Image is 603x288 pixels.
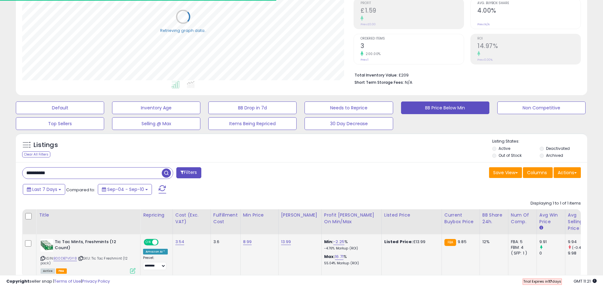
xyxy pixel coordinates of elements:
[355,72,398,78] b: Total Inventory Value:
[112,101,200,114] button: Inventory Age
[477,42,581,51] h2: 14.97%
[6,279,110,285] div: seller snap | |
[401,101,489,114] button: BB Price Below Min
[53,256,77,261] a: B00DB7VGY8
[324,239,377,251] div: %
[384,239,413,245] b: Listed Price:
[175,212,208,225] div: Cost (Exc. VAT)
[384,212,439,218] div: Listed Price
[539,212,562,225] div: Avg Win Price
[568,239,594,245] div: 9.94
[361,37,464,40] span: Ordered Items
[482,239,503,245] div: 12%
[107,186,144,193] span: Sep-04 - Sep-10
[243,212,276,218] div: Min Price
[568,250,594,256] div: 9.98
[112,117,200,130] button: Selling @ Max
[41,239,53,252] img: 51ZP3RT5HTL._SL40_.jpg
[477,58,493,62] small: Prev: 0.00%
[54,278,81,284] a: Terms of Use
[98,184,152,195] button: Sep-04 - Sep-10
[175,239,185,245] a: 3.54
[361,7,464,15] h2: £1.59
[23,184,65,195] button: Last 7 Days
[324,246,377,251] p: -4.76% Markup (ROI)
[160,28,206,33] div: Retrieving graph data..
[176,167,201,178] button: Filters
[281,239,291,245] a: 13.99
[361,2,464,5] span: Profit
[554,167,581,178] button: Actions
[144,240,152,245] span: ON
[384,239,437,245] div: £13.99
[324,239,334,245] b: Min:
[243,239,252,245] a: 8.99
[511,239,532,245] div: FBA: 5
[213,239,236,245] div: 3.6
[208,101,297,114] button: BB Drop in 7d
[355,80,404,85] b: Short Term Storage Fees:
[574,278,597,284] span: 2025-09-18 11:21 GMT
[548,279,552,284] b: 17
[6,278,29,284] strong: Copyright
[361,42,464,51] h2: 3
[482,212,506,225] div: BB Share 24h.
[324,261,377,266] p: 55.04% Markup (ROI)
[41,268,55,274] span: All listings currently available for purchase on Amazon
[39,212,138,218] div: Title
[568,212,591,232] div: Avg Selling Price
[523,279,561,284] span: Trial Expires in days
[511,245,532,250] div: FBM: 4
[16,101,104,114] button: Default
[511,212,534,225] div: Num of Comp.
[355,71,576,78] li: £209
[56,268,67,274] span: FBA
[213,212,238,225] div: Fulfillment Cost
[143,249,168,254] div: Amazon AI *
[208,117,297,130] button: Items Being Repriced
[539,239,565,245] div: 9.91
[32,186,57,193] span: Last 7 Days
[477,2,581,5] span: Avg. Buybox Share
[143,212,170,218] div: Repricing
[55,239,132,252] b: Tic Tac Mints, Freshmints (12 Count)
[523,167,553,178] button: Columns
[444,212,477,225] div: Current Buybox Price
[531,200,581,206] div: Displaying 1 to 1 of 1 items
[41,239,135,273] div: ASIN:
[16,117,104,130] button: Top Sellers
[572,245,586,250] small: (-0.4%)
[321,209,381,234] th: The percentage added to the cost of goods (COGS) that forms the calculator for Min & Max prices.
[22,151,50,157] div: Clear All Filters
[324,212,379,225] div: Profit [PERSON_NAME] on Min/Max
[546,153,563,158] label: Archived
[324,254,335,260] b: Max:
[34,141,58,150] h5: Listings
[511,250,532,256] div: ( SFP: 1 )
[41,256,128,265] span: | SKU: Tic Tac Freshmint (12 pack)
[546,146,570,151] label: Deactivated
[499,153,522,158] label: Out of Stock
[324,254,377,266] div: %
[539,225,543,231] small: Avg Win Price.
[305,117,393,130] button: 30 Day Decrease
[477,7,581,15] h2: 4.00%
[333,239,344,245] a: -2.25
[527,169,547,176] span: Columns
[335,254,343,260] a: 16.71
[66,187,95,193] span: Compared to:
[405,79,412,85] span: N/A
[158,240,168,245] span: OFF
[143,256,168,270] div: Preset:
[477,37,581,40] span: ROI
[497,101,586,114] button: Non Competitive
[499,146,510,151] label: Active
[82,278,110,284] a: Privacy Policy
[477,22,490,26] small: Prev: N/A
[363,52,381,56] small: 200.00%
[539,250,565,256] div: 0
[305,101,393,114] button: Needs to Reprice
[361,58,368,62] small: Prev: 1
[489,167,522,178] button: Save View
[444,239,456,246] small: FBA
